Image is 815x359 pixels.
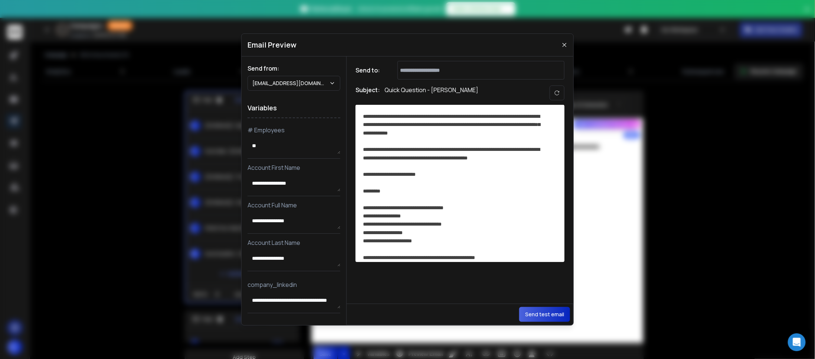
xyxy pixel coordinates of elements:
button: Send test email [519,307,570,322]
h1: Send from: [248,64,340,73]
h1: Send to: [356,66,385,75]
h1: Email Preview [248,40,297,50]
p: company_linkedin [248,280,340,289]
p: Account First Name [248,163,340,172]
h1: Subject: [356,85,380,100]
p: Company Name [248,318,340,327]
h1: Variables [248,98,340,118]
p: [EMAIL_ADDRESS][DOMAIN_NAME] [252,80,329,87]
p: # Employees [248,126,340,135]
p: Account Full Name [248,201,340,210]
p: Account Last Name [248,238,340,247]
div: Open Intercom Messenger [788,333,806,351]
p: Quick Question - [PERSON_NAME] [384,85,478,100]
